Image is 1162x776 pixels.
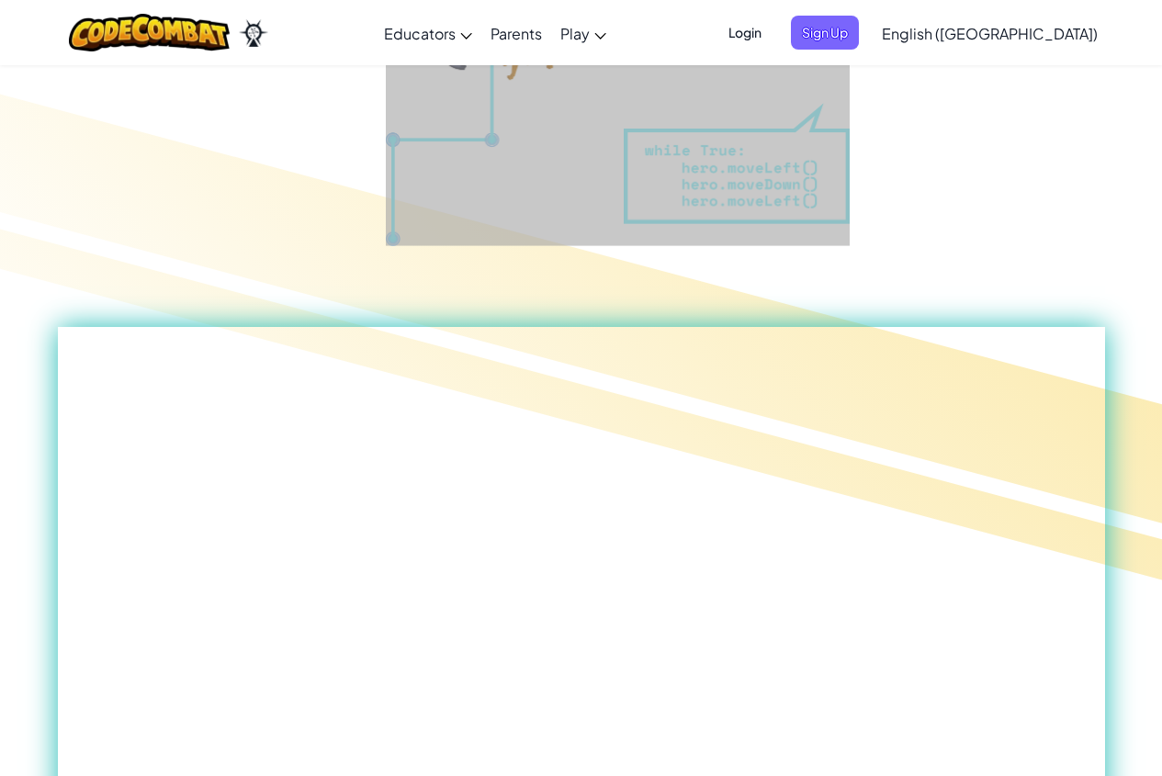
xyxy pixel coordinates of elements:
span: Educators [384,24,456,43]
span: Play [560,24,590,43]
a: English ([GEOGRAPHIC_DATA]) [873,8,1107,58]
a: Parents [481,8,551,58]
button: Sign Up [791,16,859,50]
span: English ([GEOGRAPHIC_DATA]) [882,24,1098,43]
a: Play [551,8,615,58]
button: Login [717,16,773,50]
a: Educators [375,8,481,58]
img: Ozaria [239,19,268,47]
img: CodeCombat logo [69,14,230,51]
